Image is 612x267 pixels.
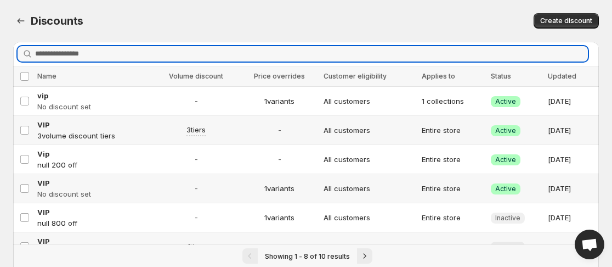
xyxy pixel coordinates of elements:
td: All customers [320,174,418,203]
span: - [242,241,317,252]
span: vip [37,91,48,100]
td: [DATE] [545,87,599,116]
td: Entire store [418,203,488,232]
span: Active [495,185,516,193]
p: No discount set [37,188,150,199]
span: 1 variants [242,96,317,107]
span: VIP [37,237,50,246]
span: Vip [37,149,49,158]
span: Price overrides [254,72,305,80]
td: All customers [320,145,418,174]
span: - [156,154,236,165]
td: All customers [320,232,418,262]
button: Create discount [534,13,599,29]
td: [DATE] [545,174,599,203]
span: Active [495,155,516,164]
a: VIP [37,119,150,130]
span: Active [495,126,516,135]
p: null 800 off [37,218,150,229]
td: [DATE] [545,145,599,174]
span: - [242,154,317,165]
span: 1 variants [242,183,317,194]
td: All customers [320,116,418,145]
p: null 200 off [37,159,150,170]
td: 1 collections [418,87,488,116]
span: - [242,125,317,136]
span: Discounts [31,14,83,27]
a: VIP [37,236,150,247]
td: Entire store [418,116,488,145]
td: Entire store [418,174,488,203]
span: Name [37,72,56,80]
nav: Pagination [13,244,599,267]
span: Customer eligibility [324,72,387,80]
p: 3 volume discount tiers [37,130,150,141]
p: No discount set [37,101,150,112]
span: Inactive [495,243,520,252]
span: Status [491,72,511,80]
span: VIP [37,179,50,187]
span: VIP [37,208,50,216]
span: - [156,183,236,194]
span: Create discount [540,16,592,25]
span: Showing 1 - 8 of 10 results [265,252,350,260]
td: [DATE] [545,116,599,145]
td: Entire store [418,145,488,174]
span: Updated [548,72,576,80]
td: [DATE] [545,232,599,262]
span: - [156,212,236,223]
td: All customers [320,203,418,232]
a: Vip [37,148,150,159]
span: 1 tiers [188,241,205,252]
span: Active [495,97,516,106]
a: VIP [37,177,150,188]
td: Entire store [418,232,488,262]
a: vip [37,90,150,101]
span: 1 variants [242,212,317,223]
button: Next [357,248,372,264]
span: - [156,96,236,107]
span: VIP [37,120,50,129]
a: VIP [37,207,150,218]
span: Inactive [495,214,520,222]
td: [DATE] [545,203,599,232]
div: Open chat [575,230,604,259]
span: Volume discount [169,72,223,80]
span: Applies to [422,72,455,80]
button: Back to dashboard [13,13,29,29]
span: 3 tiers [186,124,206,135]
td: All customers [320,87,418,116]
